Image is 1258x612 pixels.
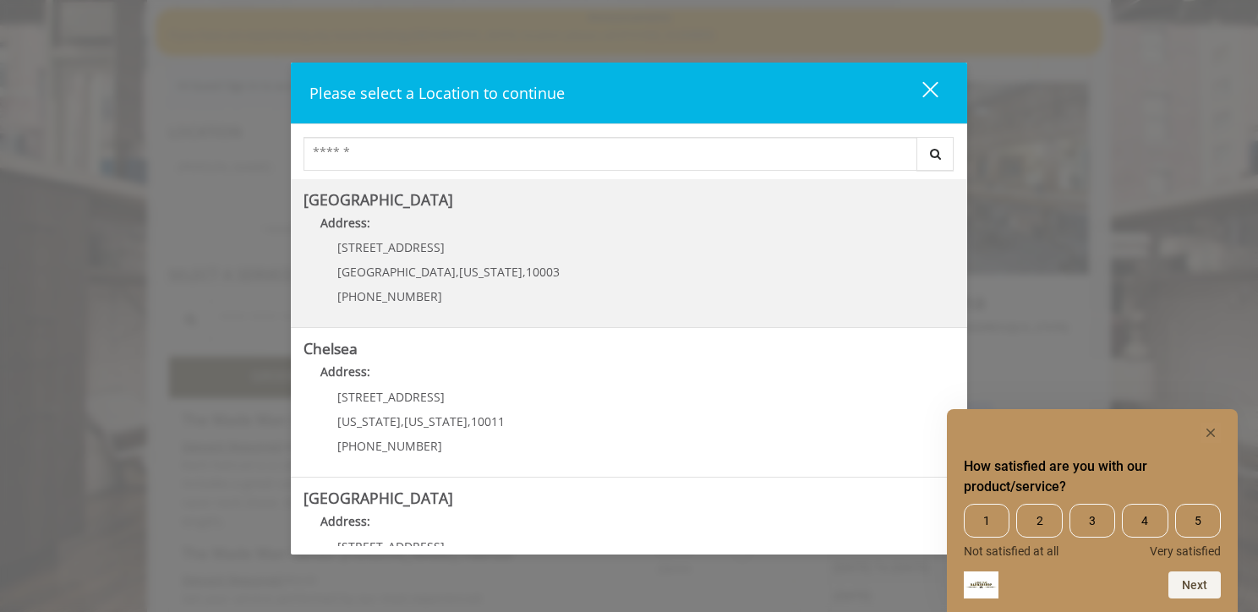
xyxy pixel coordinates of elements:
[320,363,370,380] b: Address:
[304,189,453,210] b: [GEOGRAPHIC_DATA]
[320,513,370,529] b: Address:
[903,80,937,106] div: close dialog
[404,413,468,429] span: [US_STATE]
[337,264,456,280] span: [GEOGRAPHIC_DATA]
[1201,423,1221,443] button: Hide survey
[304,137,954,179] div: Center Select
[1175,504,1221,538] span: 5
[526,264,560,280] span: 10003
[964,504,1221,558] div: How satisfied are you with our product/service? Select an option from 1 to 5, with 1 being Not sa...
[468,413,471,429] span: ,
[459,264,522,280] span: [US_STATE]
[891,75,949,110] button: close dialog
[964,504,1009,538] span: 1
[1168,571,1221,598] button: Next question
[964,456,1221,497] h2: How satisfied are you with our product/service? Select an option from 1 to 5, with 1 being Not sa...
[304,137,917,171] input: Search Center
[1016,504,1062,538] span: 2
[1150,544,1221,558] span: Very satisfied
[337,438,442,454] span: [PHONE_NUMBER]
[309,83,565,103] span: Please select a Location to continue
[1069,504,1115,538] span: 3
[304,488,453,508] b: [GEOGRAPHIC_DATA]
[337,413,401,429] span: [US_STATE]
[337,389,445,405] span: [STREET_ADDRESS]
[337,288,442,304] span: [PHONE_NUMBER]
[964,544,1058,558] span: Not satisfied at all
[926,148,945,160] i: Search button
[456,264,459,280] span: ,
[1122,504,1168,538] span: 4
[471,413,505,429] span: 10011
[320,215,370,231] b: Address:
[304,338,358,358] b: Chelsea
[401,413,404,429] span: ,
[337,239,445,255] span: [STREET_ADDRESS]
[522,264,526,280] span: ,
[964,423,1221,598] div: How satisfied are you with our product/service? Select an option from 1 to 5, with 1 being Not sa...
